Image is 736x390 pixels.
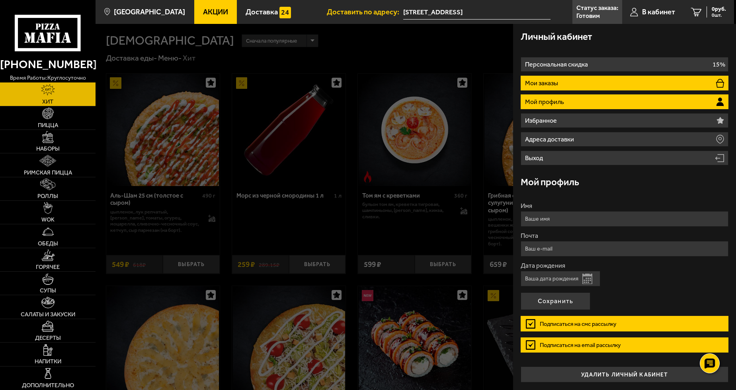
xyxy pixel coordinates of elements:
p: Адреса доставки [525,136,576,143]
span: Римская пицца [24,170,72,176]
span: Десерты [35,335,61,341]
span: Горячее [36,264,60,270]
span: улица Самойловой, 5И [403,5,551,20]
label: Имя [521,203,728,209]
label: Дата рождения [521,263,728,269]
span: Роллы [37,193,58,199]
span: Дополнительно [22,382,74,388]
span: Пицца [38,122,58,128]
p: Избранное [525,118,559,124]
span: Салаты и закуски [21,312,75,317]
button: удалить личный кабинет [521,366,728,382]
span: Доставка [246,8,278,16]
span: 0 руб. [712,6,726,12]
span: В кабинет [642,8,675,16]
h3: Мой профиль [521,177,579,187]
p: Мои заказы [525,80,560,86]
label: Подписаться на смс рассылку [521,316,728,331]
span: Обеды [38,241,58,247]
span: WOK [41,217,55,223]
input: Ваш адрес доставки [403,5,551,20]
p: 15% [713,61,725,68]
input: Ваш e-mail [521,241,728,257]
input: Ваша дата рождения [521,271,600,286]
label: Подписаться на email рассылку [521,337,728,353]
p: Персональная скидка [525,61,590,68]
span: Хит [42,99,53,105]
p: Мой профиль [525,99,566,105]
span: Акции [203,8,228,16]
p: Статус заказа: [576,5,618,11]
p: Выход [525,155,545,161]
span: Доставить по адресу: [327,8,403,16]
span: 0 шт. [712,13,726,18]
span: Напитки [35,359,61,365]
h3: Личный кабинет [521,32,592,41]
img: 15daf4d41897b9f0e9f617042186c801.svg [279,7,291,18]
input: Ваше имя [521,211,728,227]
label: Почта [521,233,728,239]
span: Наборы [36,146,60,152]
button: Открыть календарь [582,274,592,284]
p: Готовим [576,13,600,19]
span: [GEOGRAPHIC_DATA] [114,8,185,16]
span: Супы [40,288,56,294]
button: Сохранить [521,292,590,310]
